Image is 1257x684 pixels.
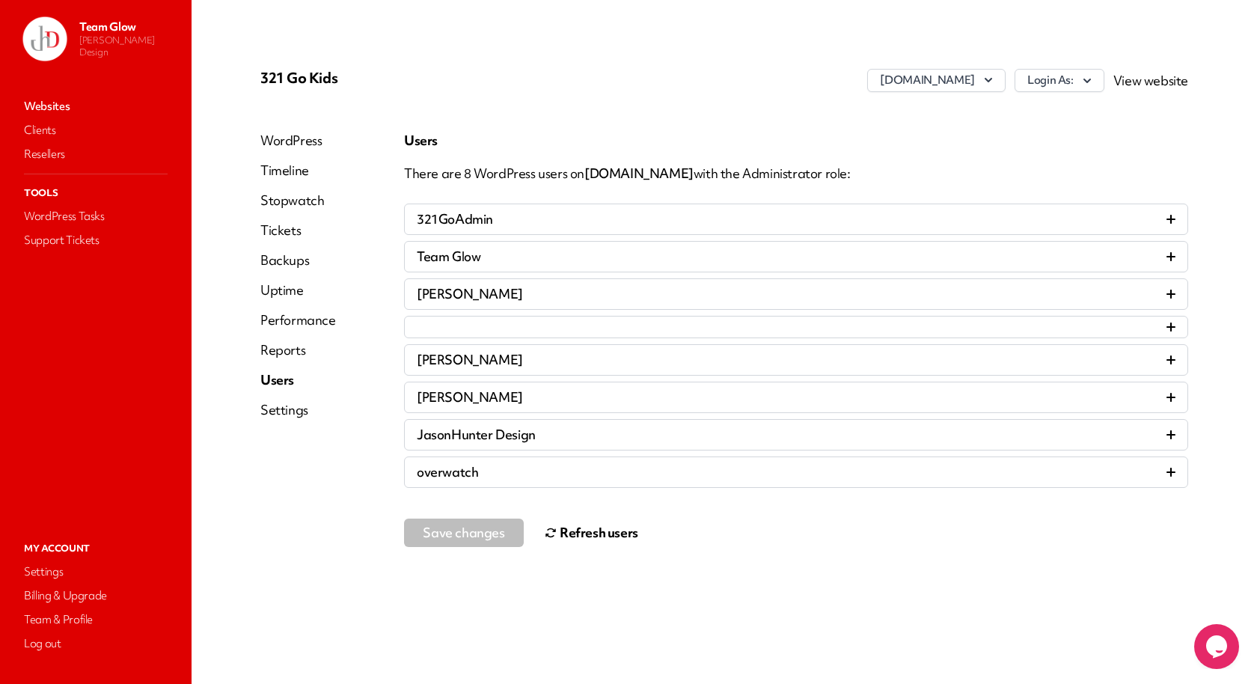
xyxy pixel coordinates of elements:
[21,633,171,654] a: Log out
[417,463,478,481] span: overwatch
[260,371,336,389] a: Users
[21,609,171,630] a: Team & Profile
[260,132,336,150] a: WordPress
[21,206,171,227] a: WordPress Tasks
[417,285,523,303] span: [PERSON_NAME]
[417,388,523,406] span: [PERSON_NAME]
[21,561,171,582] a: Settings
[260,222,336,239] a: Tickets
[1113,72,1188,89] a: View website
[21,120,171,141] a: Clients
[260,401,336,419] a: Settings
[545,518,638,548] button: Refresh users
[260,69,569,87] p: 321 Go Kids
[584,165,694,182] span: [DOMAIN_NAME]
[260,192,336,210] a: Stopwatch
[404,132,438,149] span: Users
[21,585,171,606] a: Billing & Upgrade
[417,426,536,444] span: JasonHunter Design
[260,311,336,329] a: Performance
[417,351,523,369] span: [PERSON_NAME]
[1194,624,1242,669] iframe: chat widget
[21,96,171,117] a: Websites
[404,165,1188,183] div: There are 8 WordPress users on with the Administrator role:
[21,230,171,251] a: Support Tickets
[260,341,336,359] a: Reports
[1015,69,1104,92] button: Login As:
[423,525,504,540] span: Save changes
[417,248,480,266] span: Team Glow
[260,251,336,269] a: Backups
[79,19,180,34] p: Team Glow
[260,281,336,299] a: Uptime
[79,34,180,58] p: [PERSON_NAME] Design
[417,210,493,228] span: 321GoAdmin
[404,519,524,547] button: Save changes
[867,69,1005,92] button: [DOMAIN_NAME]
[21,144,171,165] a: Resellers
[260,162,336,180] a: Timeline
[21,539,171,558] p: My Account
[21,183,171,203] p: Tools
